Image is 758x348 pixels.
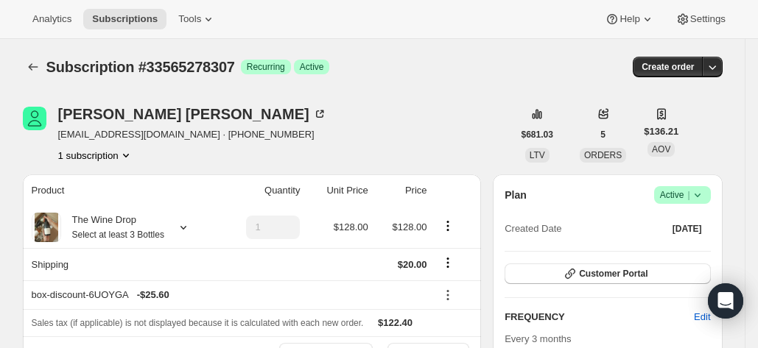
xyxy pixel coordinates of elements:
span: Settings [690,13,726,25]
span: $128.00 [334,221,368,232]
div: [PERSON_NAME] [PERSON_NAME] [58,107,327,121]
span: Active [300,61,324,73]
div: Open Intercom Messenger [708,283,743,319]
th: Shipping [23,248,220,280]
span: $128.00 [393,221,427,232]
span: Active [660,188,705,202]
span: - $25.60 [137,288,169,302]
span: Liz Miller [23,107,46,130]
button: Shipping actions [436,255,460,271]
span: $681.03 [522,129,553,141]
button: Tools [169,9,225,29]
span: Analytics [32,13,71,25]
span: $136.21 [644,124,678,139]
th: Unit Price [304,174,372,207]
span: Created Date [505,221,561,236]
button: Subscriptions [83,9,166,29]
button: Analytics [24,9,80,29]
span: $20.00 [398,259,427,270]
span: Customer Portal [579,268,648,280]
th: Quantity [220,174,305,207]
span: LTV [530,150,545,160]
span: Create order [642,61,694,73]
span: | [687,189,689,201]
div: The Wine Drop [61,213,164,242]
span: ORDERS [584,150,622,160]
span: Edit [694,310,710,324]
span: Recurring [247,61,285,73]
button: Edit [685,305,719,329]
span: $122.40 [378,317,413,328]
button: Product actions [58,148,133,163]
span: Every 3 months [505,333,571,344]
span: 5 [600,129,606,141]
button: Product actions [436,218,460,234]
span: AOV [652,144,670,155]
span: Subscriptions [92,13,158,25]
th: Product [23,174,220,207]
button: Customer Portal [505,263,710,284]
small: Select at least 3 Bottles [72,230,164,240]
span: Tools [178,13,201,25]
span: [DATE] [673,223,702,235]
button: Settings [667,9,734,29]
button: Create order [633,57,703,77]
button: [DATE] [664,219,711,239]
button: Subscriptions [23,57,43,77]
div: box-discount-6UOYGA [32,288,427,302]
span: Help [620,13,639,25]
button: $681.03 [513,124,562,145]
h2: FREQUENCY [505,310,694,324]
span: Subscription #33565278307 [46,59,235,75]
span: Sales tax (if applicable) is not displayed because it is calculated with each new order. [32,318,364,328]
span: [EMAIL_ADDRESS][DOMAIN_NAME] · [PHONE_NUMBER] [58,127,327,142]
th: Price [373,174,432,207]
button: 5 [592,124,614,145]
h2: Plan [505,188,527,202]
button: Help [596,9,663,29]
